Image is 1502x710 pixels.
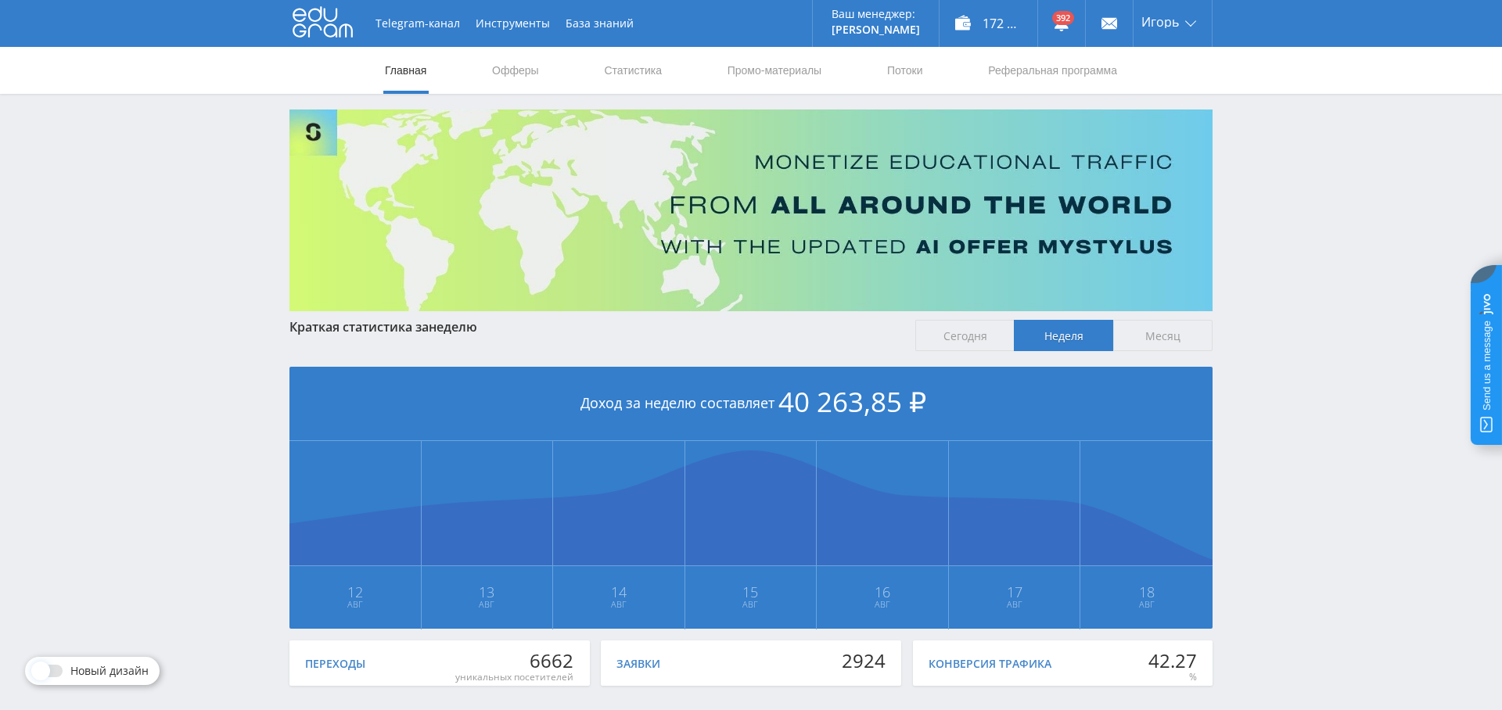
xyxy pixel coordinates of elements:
[616,658,660,670] div: Заявки
[554,598,684,611] span: Авг
[950,598,1080,611] span: Авг
[490,47,541,94] a: Офферы
[455,671,573,683] div: уникальных посетителей
[832,23,920,36] p: [PERSON_NAME]
[290,598,420,611] span: Авг
[289,109,1213,311] img: Banner
[422,598,552,611] span: Авг
[832,8,920,20] p: Ваш менеджер:
[842,650,886,672] div: 2924
[1113,320,1213,351] span: Месяц
[886,47,925,94] a: Потоки
[289,320,900,334] div: Краткая статистика за
[915,320,1015,351] span: Сегодня
[817,598,947,611] span: Авг
[383,47,428,94] a: Главная
[289,367,1213,441] div: Доход за неделю составляет
[290,586,420,598] span: 12
[778,383,926,420] span: 40 263,85 ₽
[1014,320,1113,351] span: Неделя
[686,586,816,598] span: 15
[817,586,947,598] span: 16
[1141,16,1179,28] span: Игорь
[1148,671,1197,683] div: %
[686,598,816,611] span: Авг
[950,586,1080,598] span: 17
[305,658,365,670] div: Переходы
[1081,598,1212,611] span: Авг
[422,586,552,598] span: 13
[726,47,823,94] a: Промо-материалы
[602,47,663,94] a: Статистика
[929,658,1051,670] div: Конверсия трафика
[455,650,573,672] div: 6662
[1148,650,1197,672] div: 42.27
[986,47,1119,94] a: Реферальная программа
[1081,586,1212,598] span: 18
[70,665,149,677] span: Новый дизайн
[554,586,684,598] span: 14
[429,318,477,335] span: неделю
